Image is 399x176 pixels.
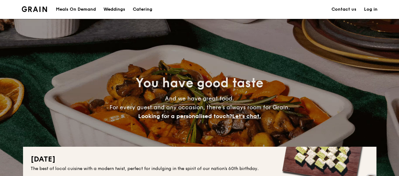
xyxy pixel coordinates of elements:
[22,6,47,12] a: Logotype
[31,166,369,172] div: The best of local cuisine with a modern twist, perfect for indulging in the spirit of our nation’...
[22,6,47,12] img: Grain
[138,113,232,120] span: Looking for a personalised touch?
[136,76,263,91] span: You have good taste
[31,154,369,164] h2: [DATE]
[109,95,290,120] span: And we have great food. For every guest and any occasion, there’s always room for Grain.
[232,113,261,120] span: Let's chat.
